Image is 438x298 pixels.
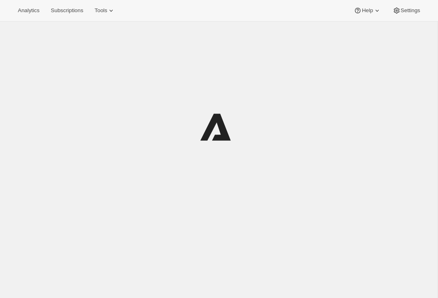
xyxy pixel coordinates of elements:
button: Help [349,5,386,16]
span: Subscriptions [51,7,83,14]
span: Tools [94,7,107,14]
span: Settings [401,7,420,14]
button: Analytics [13,5,44,16]
button: Settings [388,5,425,16]
button: Tools [90,5,120,16]
span: Help [362,7,373,14]
button: Subscriptions [46,5,88,16]
span: Analytics [18,7,39,14]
